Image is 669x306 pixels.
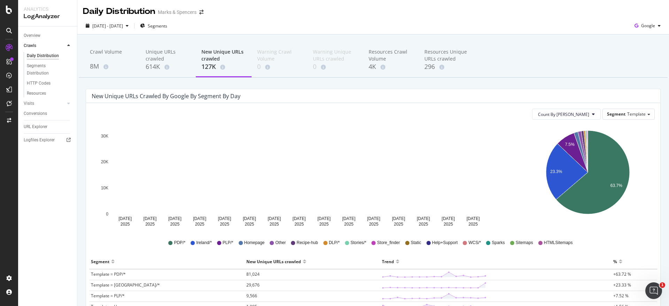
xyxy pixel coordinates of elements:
span: Template [627,111,646,117]
text: 7.5% [565,142,575,147]
div: Analytics [24,6,71,13]
a: Crawls [24,42,65,49]
text: [DATE] [268,216,281,221]
svg: A chart. [92,125,506,230]
text: 2025 [170,222,179,227]
a: Visits [24,100,65,107]
text: 2025 [444,222,453,227]
div: Warning Crawl Volume [257,48,302,62]
div: New Unique URLs crawled by google by Segment by Day [92,93,240,100]
text: 63.7% [610,183,622,188]
span: Template = PLP/* [91,293,125,299]
div: Resources Unique URLs crawled [424,48,469,62]
text: [DATE] [144,216,157,221]
text: 2025 [319,222,329,227]
text: [DATE] [442,216,455,221]
span: Ireland/* [196,240,212,246]
text: [DATE] [293,216,306,221]
div: 127K [201,62,246,71]
div: URL Explorer [24,123,47,131]
span: +7.52 % [613,293,629,299]
div: A chart. [522,125,653,230]
text: 23.3% [550,169,562,174]
div: Daily Distribution [27,52,59,60]
text: [DATE] [218,216,231,221]
text: [DATE] [392,216,405,221]
span: Help+Support [432,240,458,246]
span: Homepage [244,240,265,246]
div: Crawls [24,42,36,49]
span: 9,566 [246,293,257,299]
span: Segment [607,111,625,117]
div: Marks & Spencers [158,9,197,16]
iframe: Intercom live chat [645,282,662,299]
span: Sparks [492,240,505,246]
button: Segments [137,20,170,31]
text: 2025 [294,222,304,227]
text: [DATE] [243,216,256,221]
text: [DATE] [317,216,331,221]
a: Segments Distribution [27,62,72,77]
div: LogAnalyzer [24,13,71,21]
text: 0 [106,212,108,217]
span: 1 [660,282,665,288]
div: arrow-right-arrow-left [199,10,203,15]
span: +23.33 % [613,282,631,288]
span: DLP/* [329,240,340,246]
div: HTTP Codes [27,80,51,87]
div: New Unique URLs crawled [246,256,301,267]
a: Logfiles Explorer [24,136,72,144]
button: [DATE] - [DATE] [83,20,131,31]
text: 2025 [245,222,254,227]
span: Segments [148,23,167,29]
div: New Unique URLs crawled [201,48,246,62]
span: HTMLSitemaps [544,240,573,246]
div: Segment [91,256,109,267]
div: 614K [146,62,190,71]
span: Store_finder [377,240,400,246]
div: Trend [382,256,394,267]
span: +63.72 % [613,271,631,277]
span: Stories/* [351,240,366,246]
div: Conversions [24,110,47,117]
span: Template = [GEOGRAPHIC_DATA]/* [91,282,160,288]
div: Warning Unique URLs crawled [313,48,357,62]
a: Daily Distribution [27,52,72,60]
text: [DATE] [342,216,355,221]
div: 296 [424,62,469,71]
text: 2025 [369,222,378,227]
span: Static [411,240,421,246]
text: [DATE] [417,216,430,221]
div: Logfiles Explorer [24,136,55,144]
div: Daily Distribution [83,6,155,17]
text: 2025 [195,222,205,227]
span: Google [641,23,655,29]
div: 8M [90,62,134,71]
span: Other [275,240,286,246]
button: Google [632,20,663,31]
span: PDP/* [174,240,185,246]
text: [DATE] [367,216,380,221]
div: 0 [257,62,302,71]
a: Resources [27,90,72,97]
a: HTTP Codes [27,80,72,87]
div: Overview [24,32,40,39]
text: 2025 [468,222,478,227]
text: 2025 [270,222,279,227]
text: 2025 [419,222,428,227]
text: [DATE] [193,216,206,221]
div: Resources Crawl Volume [369,48,413,62]
span: Count By Day [538,111,589,117]
span: Template = PDP/* [91,271,126,277]
text: 20K [101,160,108,165]
text: 30K [101,134,108,139]
div: Resources [27,90,46,97]
span: 81,024 [246,271,260,277]
span: [DATE] - [DATE] [92,23,123,29]
text: [DATE] [118,216,132,221]
div: % [613,256,617,267]
div: Crawl Volume [90,48,134,62]
text: 2025 [344,222,354,227]
div: Unique URLs crawled [146,48,190,62]
button: Count By [PERSON_NAME] [532,109,601,120]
